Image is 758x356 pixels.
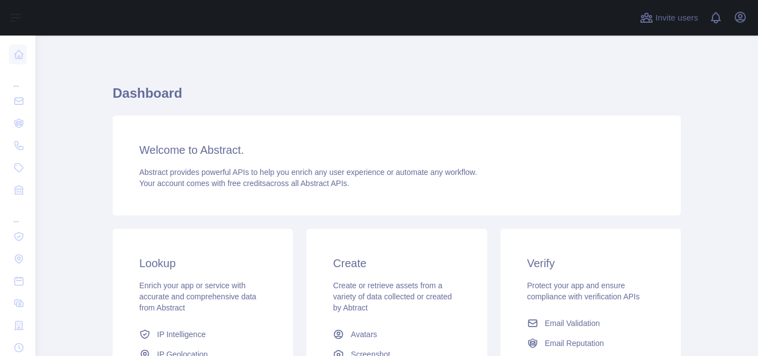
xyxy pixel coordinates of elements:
[329,324,464,344] a: Avatars
[9,202,27,224] div: ...
[523,333,659,353] a: Email Reputation
[157,329,206,340] span: IP Intelligence
[9,67,27,89] div: ...
[228,179,266,188] span: free credits
[139,255,266,271] h3: Lookup
[113,84,681,111] h1: Dashboard
[333,255,460,271] h3: Create
[139,281,256,312] span: Enrich your app or service with accurate and comprehensive data from Abstract
[523,313,659,333] a: Email Validation
[333,281,452,312] span: Create or retrieve assets from a variety of data collected or created by Abtract
[139,168,477,177] span: Abstract provides powerful APIs to help you enrich any user experience or automate any workflow.
[139,179,349,188] span: Your account comes with across all Abstract APIs.
[655,12,698,24] span: Invite users
[638,9,700,27] button: Invite users
[545,318,600,329] span: Email Validation
[545,338,604,349] span: Email Reputation
[527,281,640,301] span: Protect your app and ensure compliance with verification APIs
[135,324,271,344] a: IP Intelligence
[351,329,377,340] span: Avatars
[527,255,654,271] h3: Verify
[139,142,654,158] h3: Welcome to Abstract.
